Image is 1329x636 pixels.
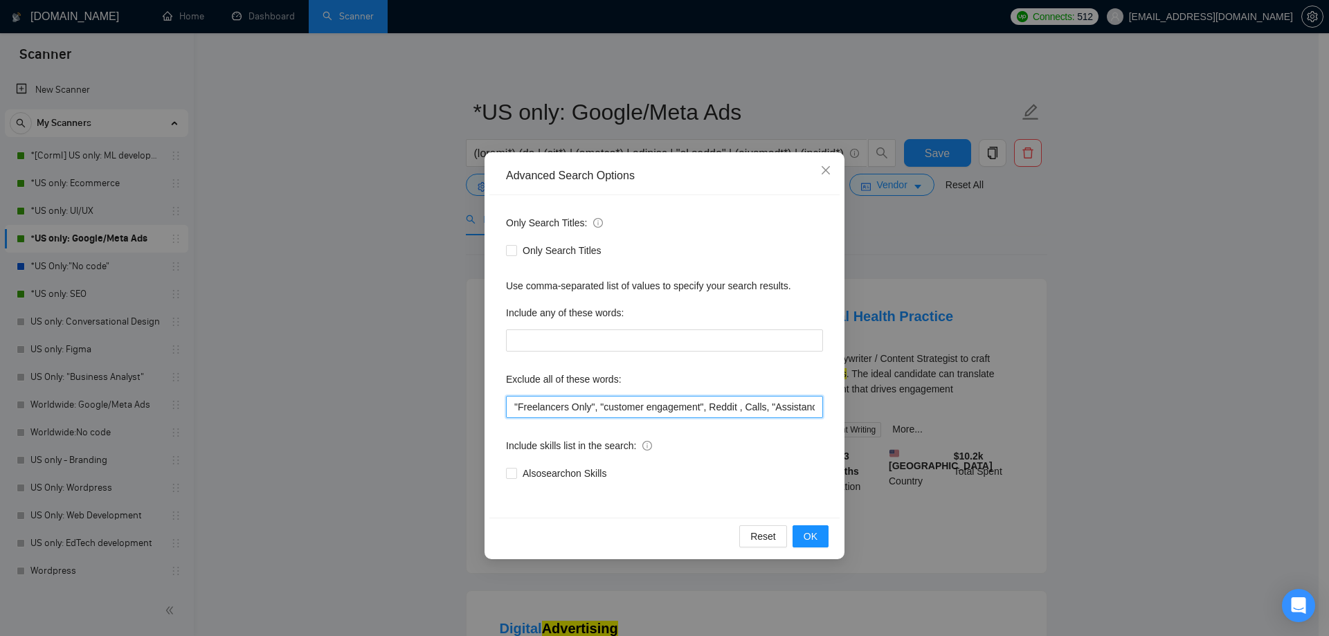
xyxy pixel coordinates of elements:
span: Reset [750,529,776,544]
div: Use comma-separated list of values to specify your search results. [506,278,823,293]
span: OK [804,529,817,544]
button: Close [807,152,844,190]
span: close [820,165,831,176]
div: Advanced Search Options [506,168,823,183]
span: Only Search Titles [517,243,607,258]
button: Reset [739,525,787,547]
button: OK [793,525,829,547]
span: info-circle [593,218,603,228]
label: Exclude all of these words: [506,368,622,390]
span: Only Search Titles: [506,215,603,230]
label: Include any of these words: [506,302,624,324]
span: Include skills list in the search: [506,438,652,453]
span: info-circle [642,441,652,451]
div: Open Intercom Messenger [1282,589,1315,622]
span: Also search on Skills [517,466,612,481]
